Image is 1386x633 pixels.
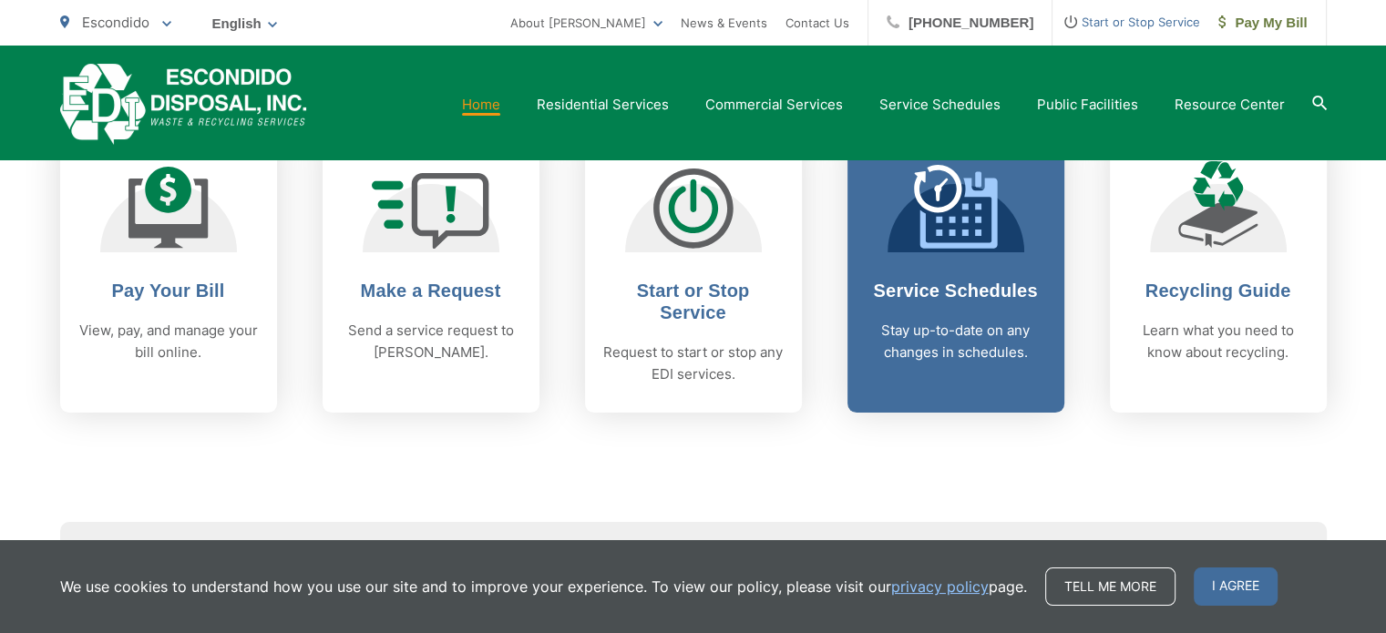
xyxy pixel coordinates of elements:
h2: Make a Request [341,280,521,301]
a: Public Facilities [1037,94,1138,116]
p: Send a service request to [PERSON_NAME]. [341,320,521,363]
a: Make a Request Send a service request to [PERSON_NAME]. [323,134,539,413]
span: Pay My Bill [1218,12,1307,34]
a: Tell me more [1045,567,1176,606]
span: Escondido [82,14,149,31]
a: Home [462,94,500,116]
h2: Recycling Guide [1128,280,1309,301]
a: EDCD logo. Return to the homepage. [60,64,307,145]
a: privacy policy [891,576,989,597]
a: Contact Us [785,12,849,34]
a: Service Schedules Stay up-to-date on any changes in schedules. [847,134,1064,413]
p: Learn what you need to know about recycling. [1128,320,1309,363]
h2: Start or Stop Service [603,280,784,323]
span: English [199,8,291,38]
a: Pay Your Bill View, pay, and manage your bill online. [60,134,277,413]
p: Request to start or stop any EDI services. [603,342,784,385]
a: Service Schedules [879,94,1001,116]
p: We use cookies to understand how you use our site and to improve your experience. To view our pol... [60,576,1027,597]
a: Recycling Guide Learn what you need to know about recycling. [1110,134,1327,413]
a: Commercial Services [705,94,843,116]
a: News & Events [681,12,767,34]
a: About [PERSON_NAME] [510,12,662,34]
span: I agree [1194,567,1278,606]
a: Residential Services [537,94,669,116]
p: View, pay, and manage your bill online. [78,320,259,363]
h2: Service Schedules [866,280,1046,301]
h2: Pay Your Bill [78,280,259,301]
p: Stay up-to-date on any changes in schedules. [866,320,1046,363]
a: Resource Center [1175,94,1285,116]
